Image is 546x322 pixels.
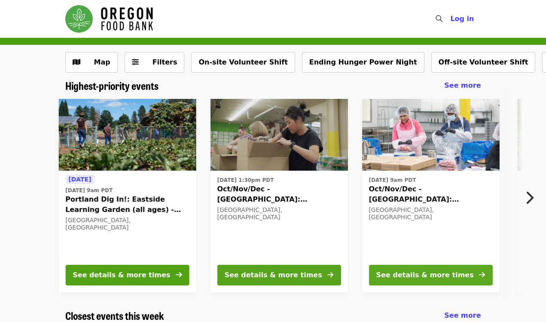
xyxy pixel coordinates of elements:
time: [DATE] 1:30pm PDT [217,176,274,184]
a: See more [444,80,481,91]
span: Map [94,58,110,66]
i: chevron-right icon [525,190,534,206]
span: See more [444,311,481,319]
button: Ending Hunger Power Night [302,52,424,73]
time: [DATE] 9am PDT [369,176,416,184]
a: Closest events this week [65,310,164,322]
i: arrow-right icon [327,271,333,279]
a: See details for "Oct/Nov/Dec - Portland: Repack/Sort (age 8+)" [210,99,348,292]
span: [DATE] [68,176,91,183]
span: Portland Dig In!: Eastside Learning Garden (all ages) - Aug/Sept/Oct [65,194,189,215]
div: Closest events this week [58,310,488,322]
button: Log in [443,10,481,28]
i: map icon [73,58,80,66]
span: Log in [450,15,474,23]
i: arrow-right icon [176,271,182,279]
div: See details & more times [224,270,322,280]
button: Off-site Volunteer Shift [431,52,536,73]
a: See more [444,310,481,321]
img: Oregon Food Bank - Home [65,5,153,33]
img: Oct/Nov/Dec - Portland: Repack/Sort (age 8+) organized by Oregon Food Bank [210,99,348,171]
button: See details & more times [369,265,492,285]
i: arrow-right icon [479,271,485,279]
a: See details for "Oct/Nov/Dec - Beaverton: Repack/Sort (age 10+)" [362,99,499,292]
a: Highest-priority events [65,80,159,92]
div: See details & more times [73,270,170,280]
button: See details & more times [65,265,189,285]
time: [DATE] 9am PDT [65,187,113,194]
span: Highest-priority events [65,78,159,93]
button: Next item [518,186,546,210]
div: [GEOGRAPHIC_DATA], [GEOGRAPHIC_DATA] [65,217,189,231]
div: [GEOGRAPHIC_DATA], [GEOGRAPHIC_DATA] [217,206,341,221]
div: See details & more times [376,270,473,280]
span: Oct/Nov/Dec - [GEOGRAPHIC_DATA]: Repack/Sort (age [DEMOGRAPHIC_DATA]+) [369,184,492,205]
button: Filters (0 selected) [125,52,185,73]
i: sliders-h icon [132,58,139,66]
span: Filters [153,58,177,66]
img: Portland Dig In!: Eastside Learning Garden (all ages) - Aug/Sept/Oct organized by Oregon Food Bank [58,99,196,171]
div: Highest-priority events [58,80,488,92]
a: See details for "Portland Dig In!: Eastside Learning Garden (all ages) - Aug/Sept/Oct" [58,99,196,292]
img: Oct/Nov/Dec - Beaverton: Repack/Sort (age 10+) organized by Oregon Food Bank [362,99,499,171]
input: Search [448,9,454,29]
button: Show map view [65,52,118,73]
button: On-site Volunteer Shift [191,52,295,73]
span: See more [444,81,481,89]
span: Oct/Nov/Dec - [GEOGRAPHIC_DATA]: Repack/Sort (age [DEMOGRAPHIC_DATA]+) [217,184,341,205]
button: See details & more times [217,265,341,285]
i: search icon [436,15,442,23]
div: [GEOGRAPHIC_DATA], [GEOGRAPHIC_DATA] [369,206,492,221]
